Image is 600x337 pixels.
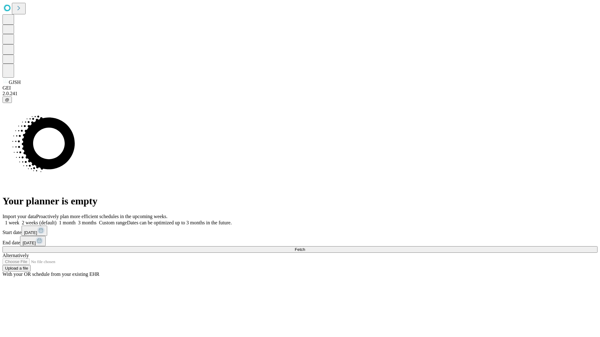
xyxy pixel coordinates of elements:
div: 2.0.241 [2,91,597,96]
span: @ [5,97,9,102]
span: Import your data [2,214,36,219]
button: [DATE] [20,236,46,246]
button: Upload a file [2,265,31,271]
span: Dates can be optimized up to 3 months in the future. [127,220,232,225]
span: [DATE] [24,230,37,235]
div: End date [2,236,597,246]
span: Alternatively [2,253,29,258]
span: 1 month [59,220,76,225]
span: 1 week [5,220,19,225]
span: GJSH [9,80,21,85]
span: With your OR schedule from your existing EHR [2,271,99,277]
button: @ [2,96,12,103]
span: [DATE] [22,241,36,245]
h1: Your planner is empty [2,195,597,207]
button: [DATE] [22,226,47,236]
button: Fetch [2,246,597,253]
span: 2 weeks (default) [22,220,57,225]
div: GEI [2,85,597,91]
span: 3 months [78,220,97,225]
span: Fetch [295,247,305,252]
span: Proactively plan more efficient schedules in the upcoming weeks. [36,214,167,219]
div: Start date [2,226,597,236]
span: Custom range [99,220,127,225]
